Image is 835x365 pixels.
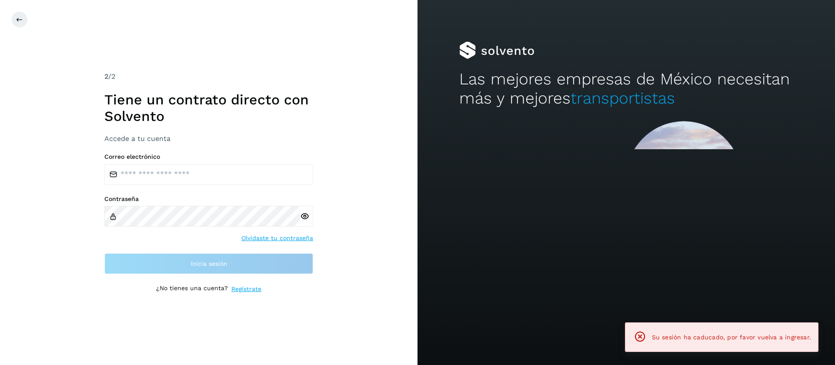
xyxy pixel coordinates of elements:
[104,195,313,203] label: Contraseña
[104,91,313,125] h1: Tiene un contrato directo con Solvento
[104,153,313,161] label: Correo electrónico
[652,334,811,341] span: Su sesión ha caducado, por favor vuelva a ingresar.
[104,71,313,82] div: /2
[156,285,228,294] p: ¿No tienes una cuenta?
[104,134,313,143] h3: Accede a tu cuenta
[571,89,675,107] span: transportistas
[104,253,313,274] button: Inicia sesión
[190,261,227,267] span: Inicia sesión
[459,70,793,108] h2: Las mejores empresas de México necesitan más y mejores
[104,72,108,80] span: 2
[241,234,313,243] a: Olvidaste tu contraseña
[231,285,261,294] a: Regístrate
